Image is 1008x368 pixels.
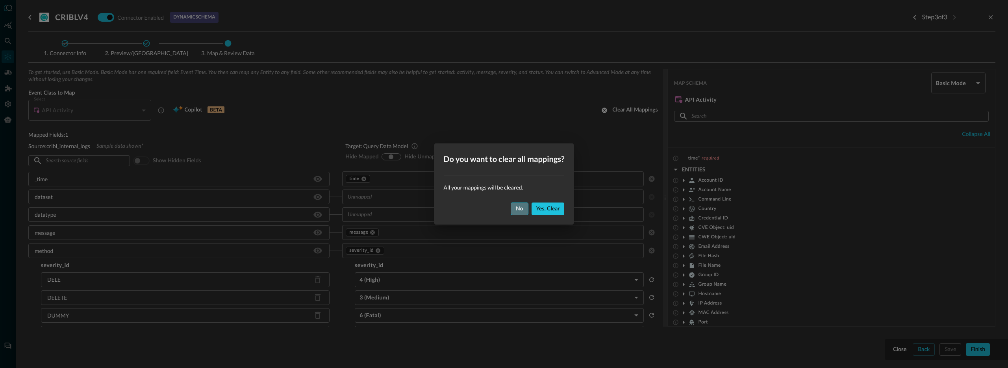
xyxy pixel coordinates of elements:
div: Yes, clear [536,204,560,214]
p: All your mappings will be cleared. [444,183,565,191]
button: Yes, clear [532,203,565,215]
div: No [516,204,523,214]
h2: Do you want to clear all mappings? [434,143,574,175]
button: No [511,203,528,215]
